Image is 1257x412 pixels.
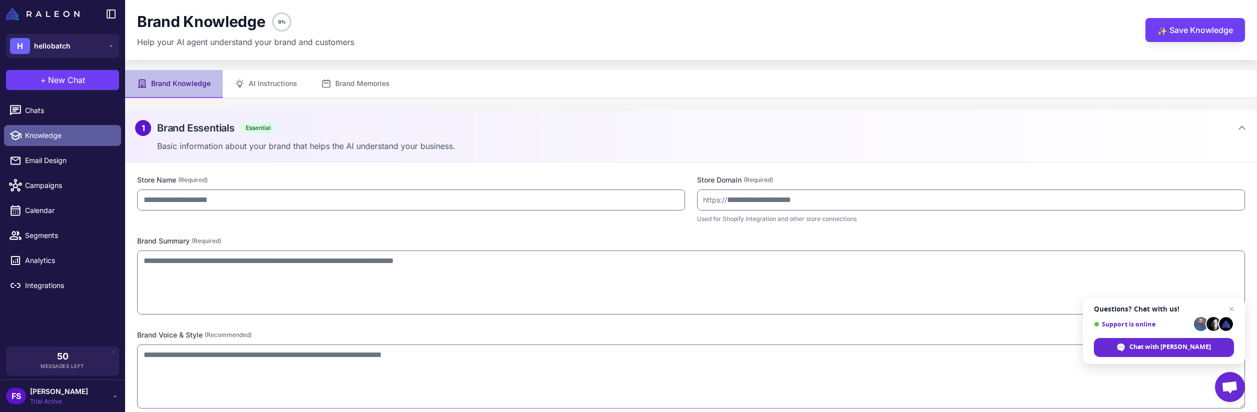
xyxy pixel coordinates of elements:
button: Hhellobatch [6,34,119,58]
button: AI Instructions [223,70,309,98]
div: Chat with Raleon [1094,338,1234,357]
p: Used for Shopify integration and other store connections [697,214,1245,223]
span: Essential [241,122,276,133]
span: + [41,74,46,86]
a: Segments [4,225,121,246]
span: hellobatch [34,40,71,51]
span: 50 [57,352,69,361]
div: FS [6,388,26,404]
span: Segments [25,230,113,241]
button: ✨Save Knowledge [1145,18,1245,42]
label: Store Domain [697,174,1245,185]
a: Analytics [4,250,121,271]
a: Chats [4,100,121,121]
span: Campaigns [25,180,113,191]
span: (Recommended) [205,330,252,339]
label: Brand Summary [137,235,1245,246]
span: Close chat [1225,303,1237,315]
h2: Brand Essentials [157,120,235,135]
span: Questions? Chat with us! [1094,305,1234,313]
span: ✨ [1157,25,1165,33]
text: 0% [278,19,285,24]
a: Campaigns [4,175,121,196]
span: Integrations [25,280,113,291]
span: Analytics [25,255,113,266]
img: Raleon Logo [6,8,80,20]
span: Email Design [25,155,113,166]
a: Knowledge [4,125,121,146]
span: (Required) [744,175,773,184]
span: Chat with [PERSON_NAME] [1129,342,1211,351]
span: Support is online [1094,320,1190,328]
label: Store Name [137,174,685,185]
span: Messages Left [41,362,85,370]
span: Trial Active [30,397,88,406]
p: Basic information about your brand that helps the AI understand your business. [157,140,1247,152]
div: 1 [135,120,151,136]
button: Brand Memories [309,70,402,98]
span: Calendar [25,205,113,216]
a: Email Design [4,150,121,171]
span: New Chat [48,74,85,86]
div: H [10,38,30,54]
a: Raleon Logo [6,8,84,20]
a: Integrations [4,275,121,296]
button: Brand Knowledge [125,70,223,98]
span: Knowledge [25,130,113,141]
span: [PERSON_NAME] [30,386,88,397]
a: Calendar [4,200,121,221]
label: Brand Voice & Style [137,329,1245,340]
p: Help your AI agent understand your brand and customers [137,36,354,48]
h1: Brand Knowledge [137,12,266,31]
div: Open chat [1215,372,1245,402]
button: +New Chat [6,70,119,90]
span: (Required) [192,236,221,245]
span: (Required) [178,175,208,184]
span: Chats [25,105,113,116]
